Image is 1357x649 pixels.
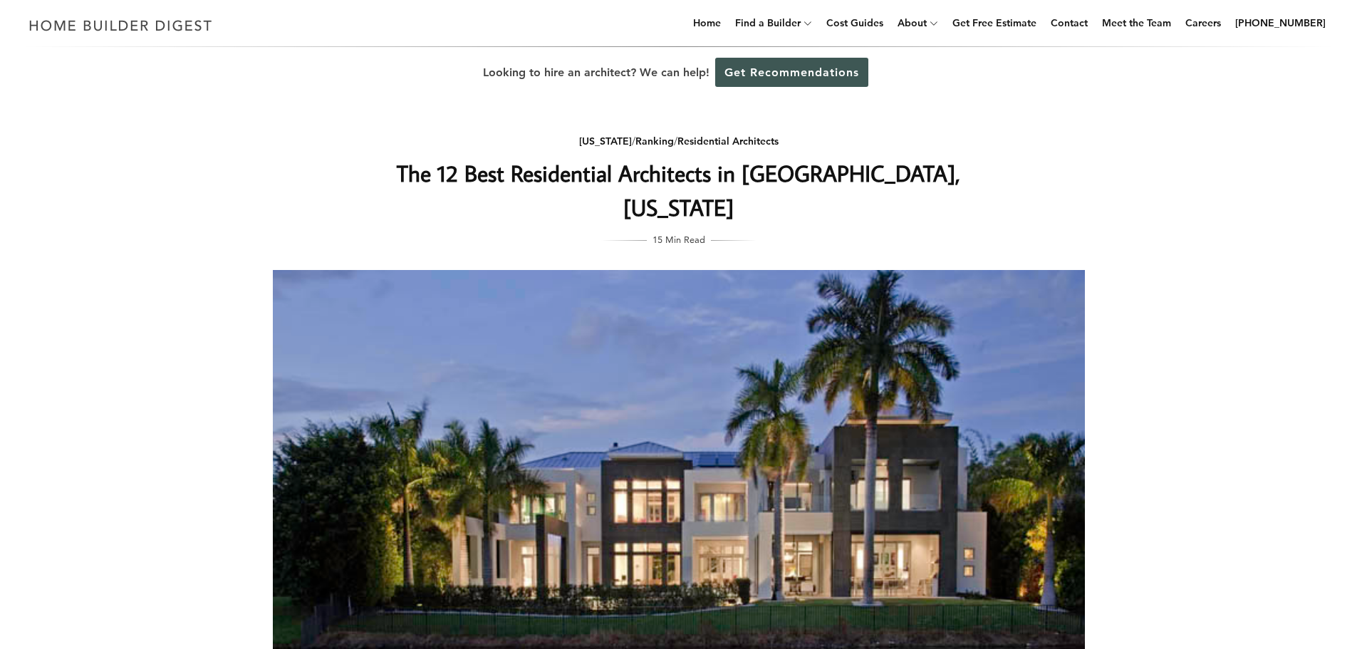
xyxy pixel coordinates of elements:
[395,156,963,224] h1: The 12 Best Residential Architects in [GEOGRAPHIC_DATA], [US_STATE]
[395,133,963,150] div: / /
[635,135,674,147] a: Ranking
[715,58,868,87] a: Get Recommendations
[1083,546,1340,632] iframe: Drift Widget Chat Controller
[579,135,632,147] a: [US_STATE]
[652,232,705,247] span: 15 Min Read
[23,11,219,39] img: Home Builder Digest
[677,135,779,147] a: Residential Architects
